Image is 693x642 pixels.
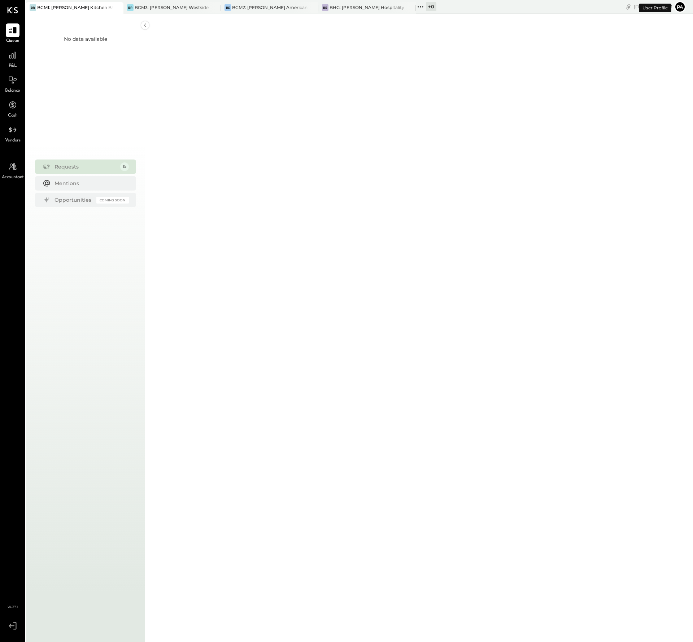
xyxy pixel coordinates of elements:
span: Accountant [2,174,24,181]
div: BHG: [PERSON_NAME] Hospitality Group, LLC [330,4,405,10]
span: P&L [9,63,17,69]
div: copy link [625,3,632,10]
a: P&L [0,48,25,69]
div: BCM3: [PERSON_NAME] Westside Grill [135,4,210,10]
div: No data available [64,35,107,43]
div: BCM1: [PERSON_NAME] Kitchen Bar Market [37,4,113,10]
div: BS [225,4,231,11]
a: Queue [0,23,25,44]
div: [DATE] [634,3,672,10]
button: Pa [674,1,686,13]
div: BB [322,4,328,11]
span: Vendors [5,137,21,144]
div: BR [127,4,134,11]
div: BCM2: [PERSON_NAME] American Cooking [232,4,308,10]
a: Cash [0,98,25,119]
span: Balance [5,88,20,94]
a: Vendors [0,123,25,144]
div: Coming Soon [96,197,129,204]
span: Queue [6,38,19,44]
span: Cash [8,113,17,119]
div: 15 [120,162,129,171]
div: Opportunities [55,196,93,204]
a: Accountant [0,160,25,181]
div: BR [30,4,36,11]
div: User Profile [639,4,671,12]
a: Balance [0,73,25,94]
div: Requests [55,163,117,170]
div: Mentions [55,180,125,187]
div: + 0 [426,2,436,11]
